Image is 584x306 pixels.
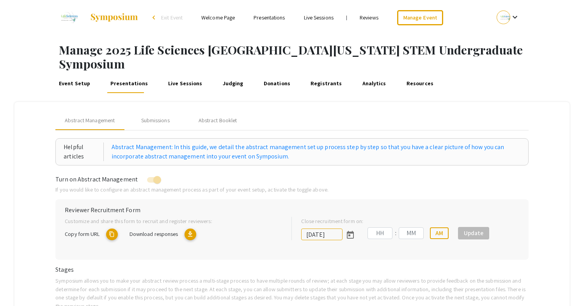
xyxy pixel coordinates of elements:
[55,266,529,273] h6: Stages
[6,271,33,300] iframe: Chat
[309,74,343,93] a: Registrants
[90,13,138,22] img: Symposium by ForagerOne
[343,14,350,21] li: |
[65,230,99,237] span: Copy form URL
[161,14,183,21] span: Exit Event
[254,14,285,21] a: Presentations
[185,229,196,240] mat-icon: Export responses
[301,217,363,225] label: Close recruitment form on:
[488,9,528,26] button: Expand account dropdown
[65,217,279,225] p: Customize and share this form to recruit and register reviewers:
[361,74,387,93] a: Analytics
[153,15,157,20] div: arrow_back_ios
[392,229,399,238] div: :
[304,14,334,21] a: Live Sessions
[55,185,529,194] p: If you would like to configure an abstract management process as part of your event setup, activa...
[262,74,291,93] a: Donations
[367,227,392,239] input: Hours
[141,116,170,125] div: Submissions
[397,10,443,25] a: Manage Event
[360,14,378,21] a: Reviews
[65,116,115,125] span: Abstract Management
[399,227,424,239] input: Minutes
[55,175,138,183] span: Turn on Abstract Management
[201,14,235,21] a: Welcome Page
[430,227,449,239] button: AM
[458,227,489,239] button: Update
[343,227,358,243] button: Open calendar
[130,230,178,237] span: Download responses
[221,74,245,93] a: Judging
[65,206,519,214] h6: Reviewer Recruitment Form
[510,12,520,22] mat-icon: Expand account dropdown
[405,74,435,93] a: Resources
[57,74,92,93] a: Event Setup
[112,142,520,161] a: Abstract Management: In this guide, we detail the abstract management set up process step by step...
[64,142,104,161] div: Helpful articles
[56,8,82,27] img: 2025 Life Sciences South Florida STEM Undergraduate Symposium
[56,8,139,27] a: 2025 Life Sciences South Florida STEM Undergraduate Symposium
[106,229,118,240] mat-icon: copy URL
[109,74,149,93] a: Presentations
[199,116,237,125] div: Abstract Booklet
[59,43,584,71] h1: Manage 2025 Life Sciences [GEOGRAPHIC_DATA][US_STATE] STEM Undergraduate Symposium
[167,74,204,93] a: Live Sessions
